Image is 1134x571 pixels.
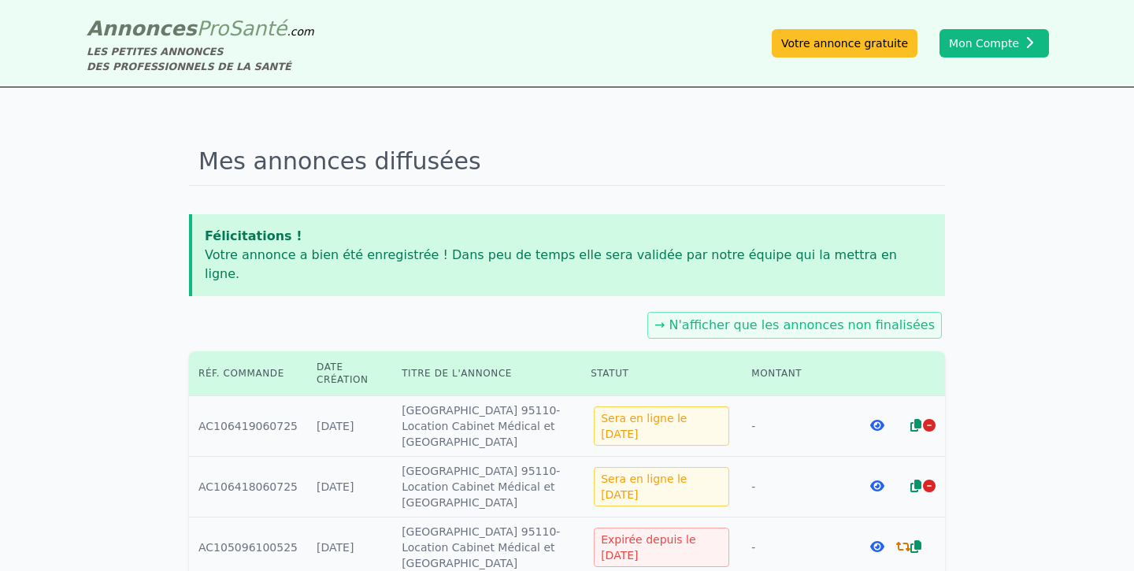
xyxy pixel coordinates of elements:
[910,419,921,432] i: Dupliquer l'annonce
[742,457,847,517] td: -
[772,29,917,57] a: Votre annonce gratuite
[189,351,307,396] th: Réf. commande
[742,351,847,396] th: Montant
[870,419,884,432] i: Voir l'annonce
[742,396,847,457] td: -
[197,17,229,40] span: Pro
[910,540,921,553] i: Dupliquer l'annonce
[228,17,287,40] span: Santé
[87,17,314,40] a: AnnoncesProSanté.com
[307,457,392,517] td: [DATE]
[189,138,945,186] h1: Mes annonces diffusées
[189,396,307,457] td: AC106419060725
[923,480,936,492] i: Arrêter la diffusion de l'annonce
[307,351,392,396] th: Date création
[87,44,314,74] div: LES PETITES ANNONCES DES PROFESSIONNELS DE LA SANTÉ
[939,29,1049,57] button: Mon Compte
[189,214,945,296] app-notification-permanent: Félicitations !
[870,540,884,553] i: Voir l'annonce
[392,457,581,517] td: [GEOGRAPHIC_DATA] 95110-Location Cabinet Médical et [GEOGRAPHIC_DATA]
[189,457,307,517] td: AC106418060725
[205,227,932,246] p: Félicitations !
[910,480,921,492] i: Dupliquer l'annonce
[594,406,729,446] div: Sera en ligne le [DATE]
[87,17,197,40] span: Annonces
[654,317,935,332] a: → N'afficher que les annonces non finalisées
[896,540,910,553] i: Renouveler la commande
[581,351,742,396] th: Statut
[307,396,392,457] td: [DATE]
[392,396,581,457] td: [GEOGRAPHIC_DATA] 95110-Location Cabinet Médical et [GEOGRAPHIC_DATA]
[923,419,936,432] i: Arrêter la diffusion de l'annonce
[594,528,729,567] div: Expirée depuis le [DATE]
[870,480,884,492] i: Voir l'annonce
[594,467,729,506] div: Sera en ligne le [DATE]
[205,246,932,284] p: Votre annonce a bien été enregistrée ! Dans peu de temps elle sera validée par notre équipe qui l...
[287,25,313,38] span: .com
[392,351,581,396] th: Titre de l'annonce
